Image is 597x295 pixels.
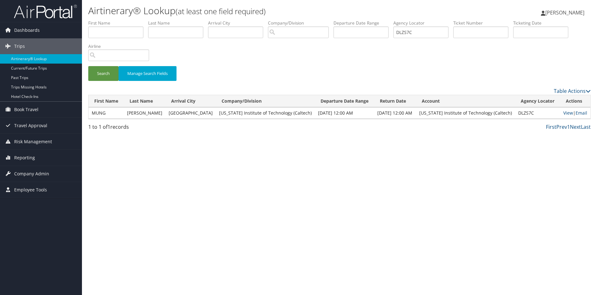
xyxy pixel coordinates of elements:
[567,123,570,130] a: 1
[216,107,315,119] td: [US_STATE] Institute of Technology (Caltech)
[315,107,374,119] td: [DATE] 12:00 AM
[333,20,393,26] label: Departure Date Range
[14,102,38,117] span: Book Travel
[119,66,177,81] button: Manage Search Fields
[176,6,266,16] small: (at least one field required)
[513,20,573,26] label: Ticketing Date
[268,20,333,26] label: Company/Division
[570,123,581,130] a: Next
[14,182,47,198] span: Employee Tools
[88,66,119,81] button: Search
[515,95,560,107] th: Agency Locator: activate to sort column ascending
[563,110,573,116] a: View
[556,123,567,130] a: Prev
[14,166,49,182] span: Company Admin
[581,123,591,130] a: Last
[416,95,515,107] th: Account: activate to sort column ascending
[560,95,590,107] th: Actions
[124,95,165,107] th: Last Name: activate to sort column ascending
[148,20,208,26] label: Last Name
[88,20,148,26] label: First Name
[374,107,416,119] td: [DATE] 12:00 AM
[165,95,216,107] th: Arrival City: activate to sort column ascending
[453,20,513,26] label: Ticket Number
[315,95,374,107] th: Departure Date Range: activate to sort column ascending
[14,38,25,54] span: Trips
[374,95,416,107] th: Return Date: activate to sort column ascending
[89,107,124,119] td: MUNG
[14,150,35,166] span: Reporting
[107,123,110,130] span: 1
[14,118,47,133] span: Travel Approval
[576,110,587,116] a: Email
[88,4,423,17] h1: Airtinerary® Lookup
[14,22,40,38] span: Dashboards
[216,95,315,107] th: Company/Division
[515,107,560,119] td: DLZS7C
[89,95,124,107] th: First Name: activate to sort column ascending
[545,9,584,16] span: [PERSON_NAME]
[541,3,591,22] a: [PERSON_NAME]
[124,107,165,119] td: [PERSON_NAME]
[554,88,591,94] a: Table Actions
[393,20,453,26] label: Agency Locator
[546,123,556,130] a: First
[88,123,207,134] div: 1 to 1 of records
[165,107,216,119] td: [GEOGRAPHIC_DATA]
[14,4,77,19] img: airportal-logo.png
[88,43,154,49] label: Airline
[14,134,52,150] span: Risk Management
[560,107,590,119] td: |
[208,20,268,26] label: Arrival City
[416,107,515,119] td: [US_STATE] Institute of Technology (Caltech)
